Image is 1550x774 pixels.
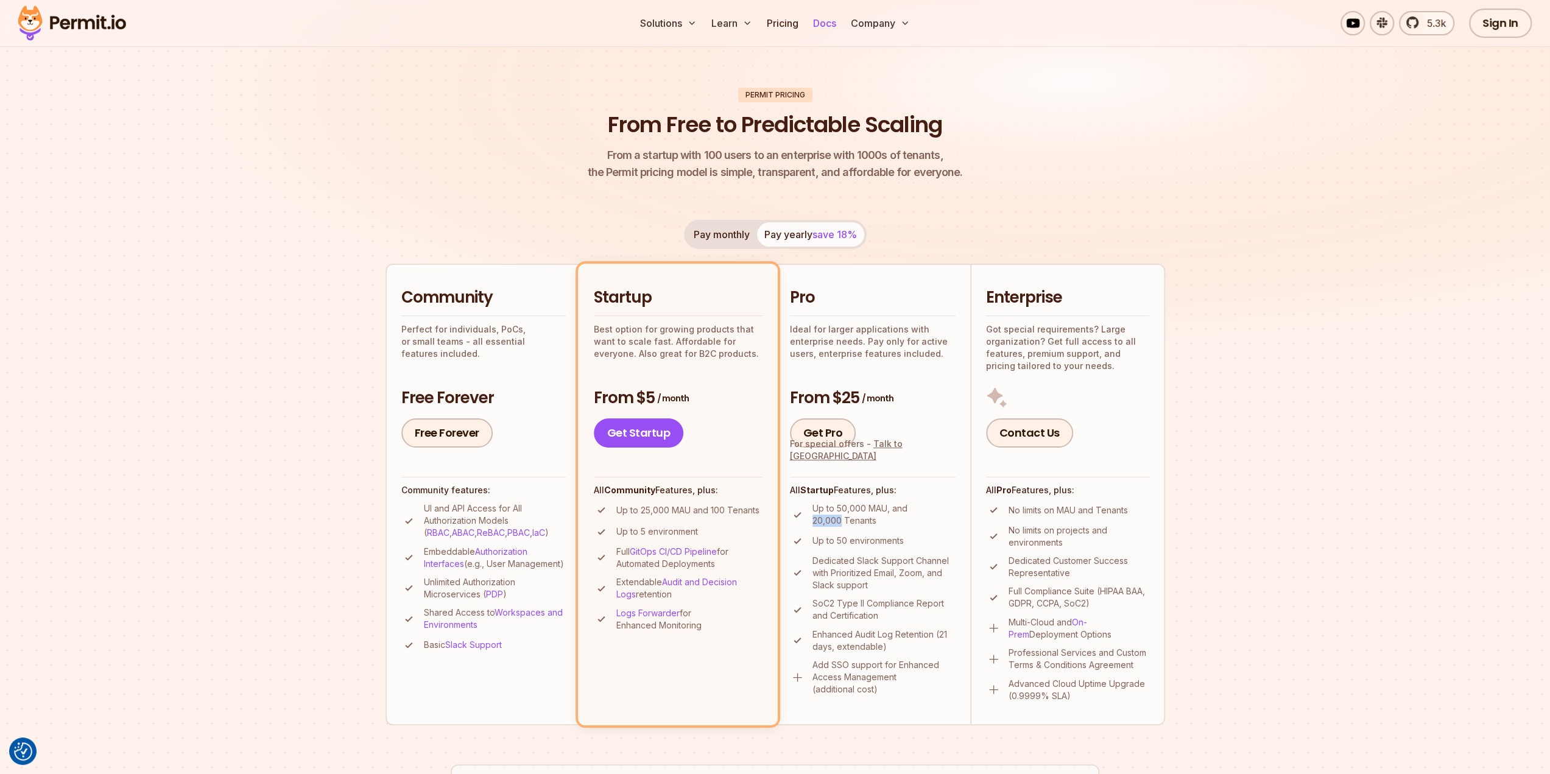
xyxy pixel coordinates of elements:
[635,11,702,35] button: Solutions
[986,287,1149,309] h2: Enterprise
[812,628,956,653] p: Enhanced Audit Log Retention (21 days, extendable)
[800,485,834,495] strong: Startup
[594,287,762,309] h2: Startup
[588,147,963,181] p: the Permit pricing model is simple, transparent, and affordable for everyone.
[1009,647,1149,671] p: Professional Services and Custom Terms & Conditions Agreement
[706,11,757,35] button: Learn
[14,742,32,761] img: Revisit consent button
[1009,616,1149,641] p: Multi-Cloud and Deployment Options
[588,147,963,164] span: From a startup with 100 users to an enterprise with 1000s of tenants,
[14,742,32,761] button: Consent Preferences
[790,438,956,462] div: For special offers -
[427,527,449,538] a: RBAC
[477,527,505,538] a: ReBAC
[616,607,762,632] p: for Enhanced Monitoring
[790,323,956,360] p: Ideal for larger applications with enterprise needs. Pay only for active users, enterprise featur...
[445,639,502,650] a: Slack Support
[1009,617,1087,639] a: On-Prem
[1009,585,1149,610] p: Full Compliance Suite (HIPAA BAA, GDPR, CCPA, SoC2)
[401,287,566,309] h2: Community
[424,607,566,631] p: Shared Access to
[532,527,545,538] a: IaC
[862,392,893,404] span: / month
[812,502,956,527] p: Up to 50,000 MAU, and 20,000 Tenants
[996,485,1012,495] strong: Pro
[486,589,503,599] a: PDP
[507,527,530,538] a: PBAC
[12,2,132,44] img: Permit logo
[846,11,915,35] button: Company
[1009,524,1149,549] p: No limits on projects and environments
[594,484,762,496] h4: All Features, plus:
[616,577,737,599] a: Audit and Decision Logs
[686,222,757,247] button: Pay monthly
[424,546,527,569] a: Authorization Interfaces
[608,110,942,140] h1: From Free to Predictable Scaling
[812,535,904,547] p: Up to 50 environments
[1009,555,1149,579] p: Dedicated Customer Success Representative
[630,546,717,557] a: GitOps CI/CD Pipeline
[594,323,762,360] p: Best option for growing products that want to scale fast. Affordable for everyone. Also great for...
[986,323,1149,372] p: Got special requirements? Large organization? Get full access to all features, premium support, a...
[594,387,762,409] h3: From $5
[762,11,803,35] a: Pricing
[812,659,956,695] p: Add SSO support for Enhanced Access Management (additional cost)
[1399,11,1454,35] a: 5.3k
[452,527,474,538] a: ABAC
[790,287,956,309] h2: Pro
[424,502,566,539] p: UI and API Access for All Authorization Models ( , , , , )
[808,11,841,35] a: Docs
[594,418,684,448] a: Get Startup
[790,484,956,496] h4: All Features, plus:
[401,387,566,409] h3: Free Forever
[616,576,762,600] p: Extendable retention
[812,555,956,591] p: Dedicated Slack Support Channel with Prioritized Email, Zoom, and Slack support
[401,484,566,496] h4: Community features:
[1009,678,1149,702] p: Advanced Cloud Uptime Upgrade (0.9999% SLA)
[738,88,812,102] div: Permit Pricing
[424,639,502,651] p: Basic
[424,576,566,600] p: Unlimited Authorization Microservices ( )
[657,392,689,404] span: / month
[616,526,698,538] p: Up to 5 environment
[986,484,1149,496] h4: All Features, plus:
[616,546,762,570] p: Full for Automated Deployments
[604,485,655,495] strong: Community
[790,387,956,409] h3: From $25
[790,418,856,448] a: Get Pro
[1420,16,1446,30] span: 5.3k
[616,504,759,516] p: Up to 25,000 MAU and 100 Tenants
[1469,9,1532,38] a: Sign In
[401,418,493,448] a: Free Forever
[401,323,566,360] p: Perfect for individuals, PoCs, or small teams - all essential features included.
[812,597,956,622] p: SoC2 Type II Compliance Report and Certification
[424,546,566,570] p: Embeddable (e.g., User Management)
[616,608,680,618] a: Logs Forwarder
[986,418,1073,448] a: Contact Us
[1009,504,1128,516] p: No limits on MAU and Tenants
